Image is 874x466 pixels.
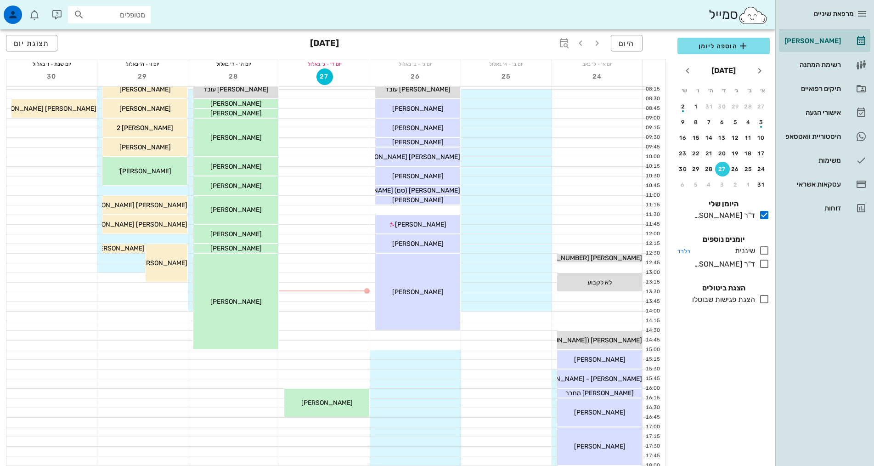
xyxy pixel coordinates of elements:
[702,177,716,192] button: 4
[643,172,662,180] div: 10:30
[392,124,444,132] span: [PERSON_NAME]
[643,95,662,103] div: 08:30
[728,177,743,192] button: 2
[14,39,50,48] span: תצוגת יום
[44,68,60,85] button: 30
[317,73,333,80] span: 27
[643,375,662,383] div: 15:45
[779,197,870,219] a: דוחות
[643,336,662,344] div: 14:45
[676,177,690,192] button: 6
[754,146,769,161] button: 17
[715,166,730,172] div: 27
[754,162,769,176] button: 24
[779,30,870,52] a: [PERSON_NAME]
[643,114,662,122] div: 09:00
[619,39,635,48] span: היום
[677,283,770,294] h4: הצגת ביטולים
[574,443,626,450] span: [PERSON_NAME]
[728,135,743,141] div: 12
[210,244,262,252] span: [PERSON_NAME]
[6,35,57,51] button: תצוגת יום
[708,62,739,80] button: [DATE]
[643,221,662,228] div: 11:45
[203,85,269,93] span: [PERSON_NAME] עובד
[728,166,743,172] div: 26
[689,119,704,125] div: 8
[754,131,769,145] button: 10
[715,162,730,176] button: 27
[643,143,662,151] div: 09:45
[741,135,756,141] div: 11
[117,124,173,132] span: [PERSON_NAME] 2
[210,298,262,306] span: [PERSON_NAME]
[689,103,704,110] div: 1
[728,182,743,188] div: 2
[643,346,662,354] div: 15:00
[676,131,690,145] button: 16
[728,103,743,110] div: 29
[676,166,690,172] div: 30
[689,182,704,188] div: 5
[702,119,716,125] div: 7
[392,105,444,113] span: [PERSON_NAME]
[210,109,262,117] span: [PERSON_NAME]
[643,278,662,286] div: 13:15
[643,414,662,421] div: 16:45
[677,234,770,245] h4: יומנים נוספים
[689,115,704,130] button: 8
[702,103,716,110] div: 31
[119,143,171,151] span: [PERSON_NAME]
[676,119,690,125] div: 9
[754,166,769,172] div: 24
[731,83,743,98] th: ג׳
[6,59,97,68] div: יום שבת - ו׳ באלול
[689,150,704,157] div: 22
[715,182,730,188] div: 3
[757,83,769,98] th: א׳
[643,124,662,132] div: 09:15
[741,150,756,157] div: 18
[643,134,662,142] div: 09:30
[779,149,870,171] a: משימות
[676,103,690,110] div: 2
[689,146,704,161] button: 22
[395,221,446,228] span: [PERSON_NAME]
[676,115,690,130] button: 9
[392,240,444,248] span: [PERSON_NAME]
[717,83,729,98] th: ד׳
[135,73,151,80] span: 29
[27,7,33,13] span: תג
[643,240,662,248] div: 12:15
[643,288,662,296] div: 13:30
[754,177,769,192] button: 31
[643,433,662,441] div: 17:15
[643,365,662,373] div: 15:30
[783,61,841,68] div: רשימת המתנה
[356,153,460,161] span: [PERSON_NAME] [PERSON_NAME]
[643,298,662,306] div: 13:45
[407,73,424,80] span: 26
[783,181,841,188] div: עסקאות אשראי
[728,99,743,114] button: 29
[533,336,642,344] span: [PERSON_NAME] ([PERSON_NAME])
[97,59,188,68] div: יום ו׳ - ה׳ באלול
[689,99,704,114] button: 1
[676,135,690,141] div: 16
[611,35,643,51] button: היום
[702,99,716,114] button: 31
[728,131,743,145] button: 12
[754,135,769,141] div: 10
[83,201,187,209] span: [PERSON_NAME] [PERSON_NAME]
[709,5,768,25] div: סמייל
[118,167,171,175] span: [PERSON_NAME]'
[188,59,279,68] div: יום ה׳ - ד׳ באלול
[705,83,716,98] th: ה׳
[643,250,662,257] div: 12:30
[316,68,333,85] button: 27
[678,83,690,98] th: ש׳
[715,146,730,161] button: 20
[783,205,841,212] div: דוחות
[783,37,841,45] div: [PERSON_NAME]
[741,166,756,172] div: 25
